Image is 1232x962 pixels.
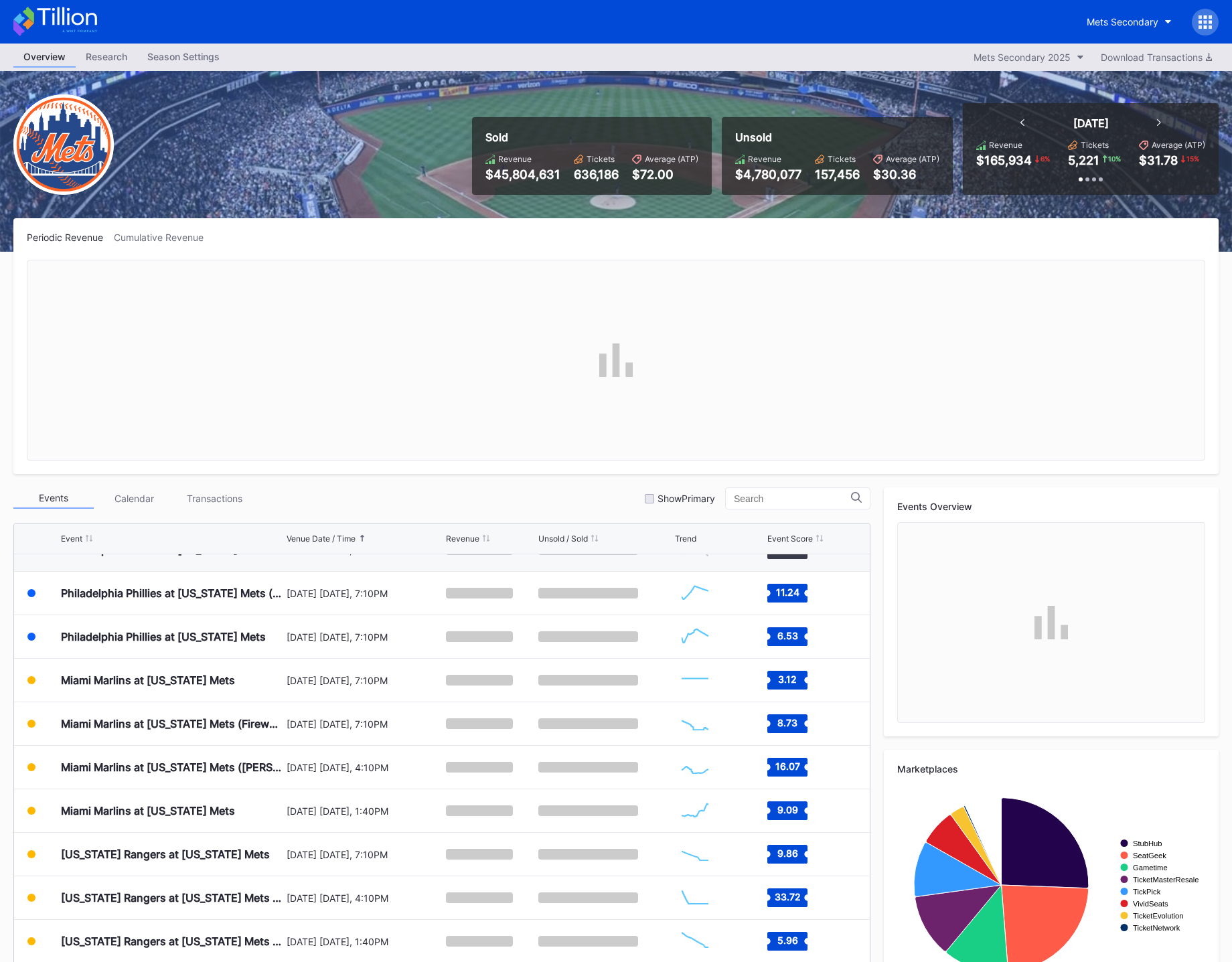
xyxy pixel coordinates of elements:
div: Average (ATP) [1152,140,1205,150]
div: Cumulative Revenue [114,232,214,243]
text: 16.07 [775,760,800,772]
div: Season Settings [137,47,230,66]
text: 33.72 [775,891,801,902]
a: Research [76,47,137,68]
div: [US_STATE] Rangers at [US_STATE] Mets (Mets Alumni Classic/Mrs. Met Taxicab [GEOGRAPHIC_DATA] Giv... [61,891,283,904]
div: Average (ATP) [645,154,698,164]
div: [DATE] [DATE], 1:40PM [287,936,443,947]
div: Periodic Revenue [27,232,114,243]
div: Venue Date / Time [287,534,356,544]
div: $30.36 [873,167,939,181]
div: Research [76,47,137,66]
div: [US_STATE] Rangers at [US_STATE] Mets [61,848,270,861]
div: [DATE] [DATE], 4:10PM [287,762,443,773]
text: TicketEvolution [1133,912,1183,920]
text: Gametime [1133,864,1168,872]
text: StubHub [1133,839,1162,848]
text: 6.53 [777,630,798,641]
svg: Chart title [675,620,715,653]
button: Mets Secondary [1077,9,1182,34]
div: [DATE] [DATE], 7:10PM [287,849,443,860]
svg: Chart title [675,881,715,914]
button: Download Transactions [1094,48,1219,66]
svg: Chart title [675,925,715,958]
div: Mets Secondary 2025 [974,52,1071,63]
a: Season Settings [137,47,230,68]
div: Revenue [446,534,479,544]
div: Tickets [587,154,615,164]
div: Transactions [174,488,254,509]
text: TicketNetwork [1133,924,1180,932]
div: $4,780,077 [735,167,801,181]
text: 9.86 [777,848,798,859]
div: Tickets [1081,140,1109,150]
div: Sold [485,131,698,144]
div: Miami Marlins at [US_STATE] Mets (Fireworks Night) [61,717,283,730]
div: $31.78 [1139,153,1178,167]
text: SeatGeek [1133,852,1166,860]
div: Calendar [94,488,174,509]
div: $72.00 [632,167,698,181]
svg: Chart title [675,663,715,697]
svg: Chart title [675,837,715,871]
div: [DATE] [DATE], 7:10PM [287,631,443,643]
text: 5.96 [777,935,798,946]
div: [US_STATE] Rangers at [US_STATE] Mets (Kids Color-In Lunchbox Giveaway) [61,935,283,948]
div: Revenue [748,154,781,164]
div: 636,186 [574,167,619,181]
div: Average (ATP) [886,154,939,164]
div: Download Transactions [1101,52,1212,63]
div: Revenue [989,140,1022,150]
div: Miami Marlins at [US_STATE] Mets ([PERSON_NAME] Giveaway) [61,760,283,774]
div: [DATE] [1073,116,1109,130]
div: 157,456 [815,167,860,181]
div: $45,804,631 [485,167,560,181]
svg: Chart title [675,794,715,827]
div: Mets Secondary [1087,16,1158,27]
div: Philadelphia Phillies at [US_STATE] Mets (SNY Players Pins Featuring [PERSON_NAME], [PERSON_NAME]... [61,586,283,600]
div: $165,934 [976,153,1032,167]
img: New-York-Mets-Transparent.png [13,94,114,195]
div: Trend [675,534,696,544]
div: Events [13,488,94,509]
div: 5,221 [1068,153,1099,167]
div: Revenue [498,154,532,164]
div: Events Overview [897,501,1205,512]
div: Unsold [735,131,939,144]
div: [DATE] [DATE], 4:10PM [287,892,443,904]
div: Miami Marlins at [US_STATE] Mets [61,673,235,687]
svg: Chart title [675,576,715,610]
div: Unsold / Sold [538,534,588,544]
div: [DATE] [DATE], 7:10PM [287,588,443,599]
text: 11.24 [776,586,799,598]
div: Philadelphia Phillies at [US_STATE] Mets [61,630,266,643]
text: TicketMasterResale [1133,876,1199,884]
div: [DATE] [DATE], 7:10PM [287,675,443,686]
svg: Chart title [675,750,715,784]
text: VividSeats [1133,900,1168,908]
text: 8.73 [777,717,797,728]
div: Event Score [767,534,813,544]
button: Mets Secondary 2025 [967,48,1091,66]
svg: Chart title [675,707,715,740]
div: 6 % [1039,153,1051,164]
a: Overview [13,47,76,68]
text: TickPick [1133,888,1161,896]
div: Event [61,534,82,544]
div: Miami Marlins at [US_STATE] Mets [61,804,235,817]
text: 9.09 [777,804,798,815]
div: Show Primary [658,493,715,504]
div: [DATE] [DATE], 1:40PM [287,805,443,817]
input: Search [734,493,851,504]
div: Marketplaces [897,763,1205,775]
div: 10 % [1107,153,1122,164]
div: Tickets [828,154,856,164]
text: 3.12 [778,673,797,685]
div: 15 % [1185,153,1201,164]
div: [DATE] [DATE], 7:10PM [287,718,443,730]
